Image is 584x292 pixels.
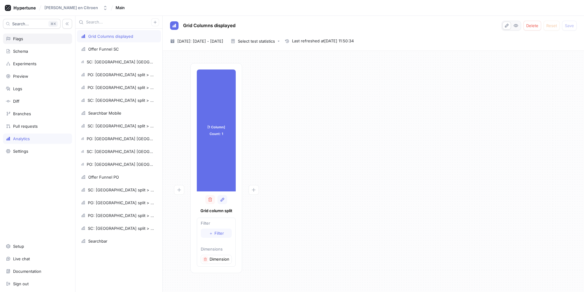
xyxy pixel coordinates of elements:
[292,38,354,44] span: Last refreshed at [DATE] 11:50:34
[87,59,155,64] div: SC: [GEOGRAPHIC_DATA] [GEOGRAPHIC_DATA] > WA button > Appointment submitted
[88,111,121,116] div: Searchbar Mobile
[544,21,560,30] button: Reset
[210,256,230,262] p: Dimension 1
[238,39,275,43] div: Select test statistics
[546,24,557,27] span: Reset
[228,37,282,46] button: Select test statistics
[88,47,119,52] div: Offer Funnel SC
[13,61,36,66] div: Experiments
[88,187,155,192] div: SC: [GEOGRAPHIC_DATA] split > Order
[13,149,28,154] div: Settings
[183,23,235,28] span: Grid Columns displayed
[13,281,29,286] div: Sign out
[13,111,31,116] div: Branches
[13,244,24,249] div: Setup
[13,36,23,41] div: Flags
[86,19,151,25] input: Search...
[44,5,98,10] div: [PERSON_NAME] en Citroen
[201,229,232,238] button: ＋Filter
[87,162,155,167] div: PO: [GEOGRAPHIC_DATA] [GEOGRAPHIC_DATA] > WA button > Appointment submitted
[88,226,155,231] div: SC: [GEOGRAPHIC_DATA] split > Offer
[87,136,155,141] div: PO: [GEOGRAPHIC_DATA] [GEOGRAPHIC_DATA] > [GEOGRAPHIC_DATA] button > Order
[3,19,61,29] button: Search...K
[177,38,223,44] span: [DATE]: [DATE] - [DATE]
[201,220,232,226] p: Filter
[87,149,155,154] div: SC: [GEOGRAPHIC_DATA] [GEOGRAPHIC_DATA] > [GEOGRAPHIC_DATA] button > Order
[197,208,236,214] p: Grid column split
[88,175,119,180] div: Offer Funnel PO
[523,21,541,30] button: Delete
[562,21,577,30] button: Save
[48,21,58,27] div: K
[201,246,232,252] p: Dimensions
[13,124,38,129] div: Pull requests
[88,85,155,90] div: PO: [GEOGRAPHIC_DATA] split > Call > Order
[209,231,213,235] span: ＋
[526,24,538,27] span: Delete
[13,269,41,274] div: Documentation
[12,22,29,26] span: Search...
[88,213,155,218] div: PO: [GEOGRAPHIC_DATA] split > Offer
[13,86,22,91] div: Logs
[88,239,107,244] div: Searchbar
[13,136,30,141] div: Analytics
[214,231,224,235] span: Filter
[88,72,155,77] div: PO: [GEOGRAPHIC_DATA] split > Appointment
[13,74,28,79] div: Preview
[88,98,155,103] div: SC: [GEOGRAPHIC_DATA] split > Appointment
[88,200,155,205] div: PO: [GEOGRAPHIC_DATA] split > Order
[197,69,236,191] div: [1 Column] Count: 1
[42,3,110,13] button: [PERSON_NAME] en Citroen
[3,266,72,276] a: Documentation
[13,49,28,54] div: Schema
[88,123,155,128] div: SC: [GEOGRAPHIC_DATA] split > Call > Order
[13,256,30,261] div: Live chat
[565,24,574,27] span: Save
[116,5,125,10] span: Main
[88,34,133,39] div: Grid Columns displayed
[13,99,19,104] div: Diff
